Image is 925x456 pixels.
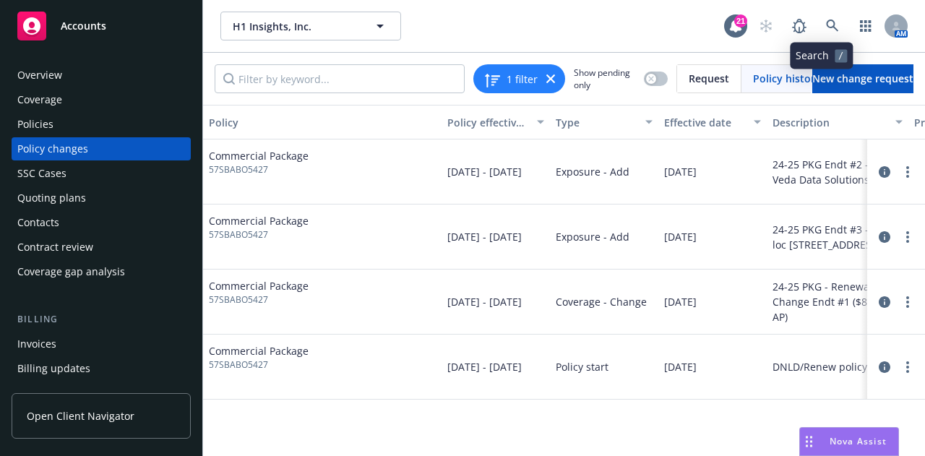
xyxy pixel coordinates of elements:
[876,358,893,376] a: circleInformation
[27,408,134,423] span: Open Client Navigator
[664,115,745,130] div: Effective date
[209,115,436,130] div: Policy
[556,164,629,179] span: Exposure - Add
[664,359,697,374] span: [DATE]
[17,64,62,87] div: Overview
[12,137,191,160] a: Policy changes
[17,137,88,160] div: Policy changes
[215,64,465,93] input: Filter by keyword...
[447,229,522,244] span: [DATE] - [DATE]
[209,293,309,306] span: 57SBABO5427
[664,164,697,179] span: [DATE]
[664,229,697,244] span: [DATE]
[556,229,629,244] span: Exposure - Add
[899,228,916,246] a: more
[442,105,550,139] button: Policy effective dates
[209,163,309,176] span: 57SBABO5427
[17,357,90,380] div: Billing updates
[550,105,658,139] button: Type
[61,20,106,32] span: Accounts
[209,213,309,228] span: Commercial Package
[689,71,729,86] span: Request
[773,157,903,187] div: 24-25 PKG Endt #2 - Adds Veda Data Solutions NI
[12,64,191,87] a: Overview
[556,115,637,130] div: Type
[556,294,647,309] span: Coverage - Change
[12,186,191,210] a: Quoting plans
[17,113,53,136] div: Policies
[447,359,522,374] span: [DATE] - [DATE]
[812,72,913,85] span: New change request
[812,64,913,93] a: New change request
[447,294,522,309] span: [DATE] - [DATE]
[556,359,608,374] span: Policy start
[574,66,638,91] span: Show pending only
[12,88,191,111] a: Coverage
[899,163,916,181] a: more
[209,278,309,293] span: Commercial Package
[203,105,442,139] button: Policy
[851,12,880,40] a: Switch app
[785,12,814,40] a: Report a Bug
[752,12,780,40] a: Start snowing
[799,427,899,456] button: Nova Assist
[209,358,309,371] span: 57SBABO5427
[658,105,767,139] button: Effective date
[800,428,818,455] div: Drag to move
[17,88,62,111] div: Coverage
[17,236,93,259] div: Contract review
[12,113,191,136] a: Policies
[17,186,86,210] div: Quoting plans
[17,211,59,234] div: Contacts
[818,12,847,40] a: Search
[830,435,887,447] span: Nova Assist
[209,148,309,163] span: Commercial Package
[899,358,916,376] a: more
[17,332,56,356] div: Invoices
[773,359,867,374] div: DNLD/Renew policy
[773,222,903,252] div: 24-25 PKG Endt #3 - Adds loc [STREET_ADDRESS]
[12,332,191,356] a: Invoices
[447,164,522,179] span: [DATE] - [DATE]
[12,312,191,327] div: Billing
[209,228,309,241] span: 57SBABO5427
[899,293,916,311] a: more
[753,71,821,86] span: Policy history
[209,343,309,358] span: Commercial Package
[773,115,887,130] div: Description
[12,6,191,46] a: Accounts
[12,357,191,380] a: Billing updates
[233,19,358,34] span: H1 Insights, Inc.
[12,211,191,234] a: Contacts
[767,105,908,139] button: Description
[773,279,903,324] div: 24-25 PKG - Renewal Change Endt #1 ($821.15 AP)
[507,72,538,87] span: 1 filter
[876,293,893,311] a: circleInformation
[220,12,401,40] button: H1 Insights, Inc.
[17,162,66,185] div: SSC Cases
[447,115,528,130] div: Policy effective dates
[876,228,893,246] a: circleInformation
[876,163,893,181] a: circleInformation
[12,260,191,283] a: Coverage gap analysis
[17,260,125,283] div: Coverage gap analysis
[12,236,191,259] a: Contract review
[12,162,191,185] a: SSC Cases
[734,14,747,27] div: 21
[664,294,697,309] span: [DATE]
